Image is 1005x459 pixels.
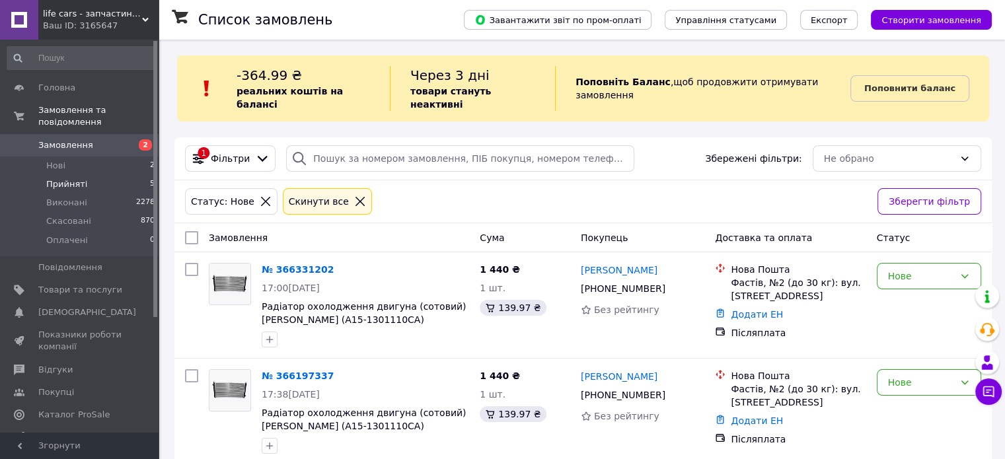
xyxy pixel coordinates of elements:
span: 2278 [136,197,155,209]
span: Експорт [811,15,848,25]
a: Фото товару [209,263,251,305]
span: Створити замовлення [881,15,981,25]
span: Виконані [46,197,87,209]
span: Нові [46,160,65,172]
span: Покупець [581,232,628,243]
button: Завантажити звіт по пром-оплаті [464,10,651,30]
span: 5 [150,178,155,190]
span: Cума [480,232,504,243]
input: Пошук за номером замовлення, ПІБ покупця, номером телефону, Email, номером накладної [286,145,634,172]
b: реальних коштів на балансі [237,86,343,110]
div: Cкинути все [286,194,352,209]
span: 1 шт. [480,389,505,400]
a: № 366331202 [262,264,334,275]
span: Показники роботи компанії [38,329,122,353]
span: Збережені фільтри: [705,152,801,165]
div: Нова Пошта [731,369,866,382]
button: Чат з покупцем [975,378,1002,405]
span: Замовлення [38,139,93,151]
b: Поповнити баланс [864,83,955,93]
span: 1 440 ₴ [480,264,520,275]
div: [PHONE_NUMBER] [578,279,668,298]
b: товари стануть неактивні [410,86,491,110]
span: 1 шт. [480,283,505,293]
span: 17:00[DATE] [262,283,320,293]
span: -364.99 ₴ [237,67,302,83]
button: Створити замовлення [871,10,992,30]
button: Зберегти фільтр [877,188,981,215]
a: № 366197337 [262,371,334,381]
a: Фото товару [209,369,251,411]
h1: Список замовлень [198,12,332,28]
span: Повідомлення [38,262,102,273]
div: 139.97 ₴ [480,300,546,316]
span: Фільтри [211,152,250,165]
span: 1 440 ₴ [480,371,520,381]
div: Післяплата [731,326,866,339]
span: Статус [877,232,911,243]
div: Ваш ID: 3165647 [43,20,159,32]
span: Доставка та оплата [715,232,812,243]
a: Радіатор охолодження двигуна (сотовий) [PERSON_NAME] (A15-1301110CA) [262,407,466,431]
div: [PHONE_NUMBER] [578,386,668,404]
span: Оплачені [46,234,88,246]
span: Без рейтингу [594,411,659,421]
span: Зберегти фільтр [889,194,970,209]
a: Додати ЕН [731,415,783,426]
div: Нова Пошта [731,263,866,276]
img: Фото товару [209,370,250,411]
b: Поповніть Баланс [576,77,671,87]
span: Аналітика [38,431,84,443]
span: Без рейтингу [594,304,659,315]
span: 2 [139,139,152,151]
div: Нове [888,269,954,283]
span: Управління статусами [675,15,776,25]
span: Завантажити звіт по пром-оплаті [474,14,641,26]
span: Товари та послуги [38,284,122,296]
a: Додати ЕН [731,309,783,320]
span: 0 [150,234,155,246]
span: Прийняті [46,178,87,190]
div: Фастів, №2 (до 30 кг): вул. [STREET_ADDRESS] [731,382,866,409]
div: , щоб продовжити отримувати замовлення [555,66,850,111]
div: 139.97 ₴ [480,406,546,422]
a: Поповнити баланс [850,75,969,102]
a: [PERSON_NAME] [581,370,657,383]
span: 870 [141,215,155,227]
img: Фото товару [209,264,250,304]
a: [PERSON_NAME] [581,264,657,277]
input: Пошук [7,46,156,70]
span: Покупці [38,386,74,398]
span: 17:38[DATE] [262,389,320,400]
span: Через 3 дні [410,67,490,83]
span: life cars - запчастини до китайців [43,8,142,20]
div: Не обрано [824,151,954,166]
span: Відгуки [38,364,73,376]
span: Скасовані [46,215,91,227]
div: Нове [888,375,954,390]
div: Післяплата [731,433,866,446]
span: Головна [38,82,75,94]
span: Каталог ProSale [38,409,110,421]
span: Замовлення [209,232,268,243]
a: Створити замовлення [858,14,992,24]
div: Фастів, №2 (до 30 кг): вул. [STREET_ADDRESS] [731,276,866,302]
span: Замовлення та повідомлення [38,104,159,128]
button: Експорт [800,10,858,30]
span: [DEMOGRAPHIC_DATA] [38,306,136,318]
button: Управління статусами [665,10,787,30]
a: Радіатор охолодження двигуна (сотовий) [PERSON_NAME] (A15-1301110CA) [262,301,466,325]
img: :exclamation: [197,79,217,98]
div: Статус: Нове [188,194,257,209]
span: 2 [150,160,155,172]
